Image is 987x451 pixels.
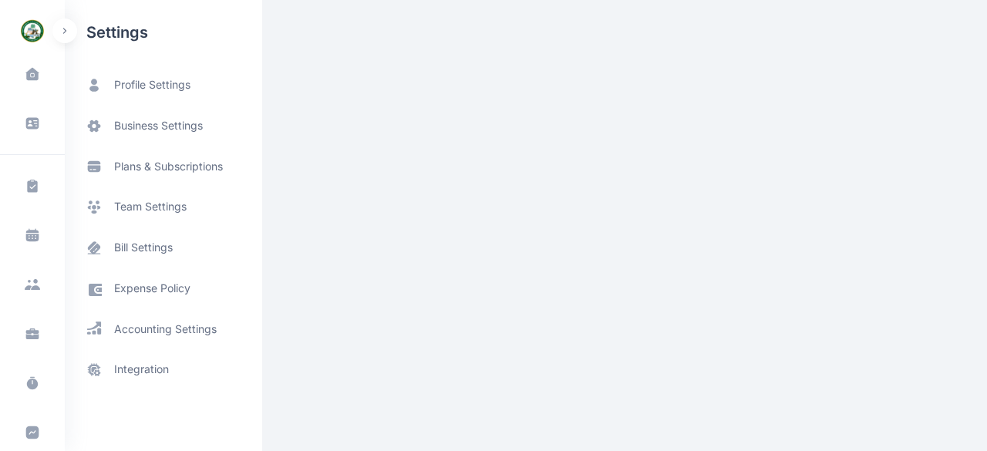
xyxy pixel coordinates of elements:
span: team settings [114,199,187,215]
a: bill settings [65,227,262,268]
a: profile settings [65,65,262,106]
span: business settings [114,118,203,134]
a: accounting settings [65,309,262,349]
span: profile settings [114,77,190,93]
a: team settings [65,187,262,227]
a: business settings [65,106,262,146]
a: integration [65,349,262,390]
a: expense policy [65,268,262,309]
span: plans & subscriptions [114,159,223,174]
span: expense policy [114,281,190,297]
span: accounting settings [114,321,217,337]
span: integration [114,362,169,378]
a: plans & subscriptions [65,146,262,187]
span: bill settings [114,240,173,256]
